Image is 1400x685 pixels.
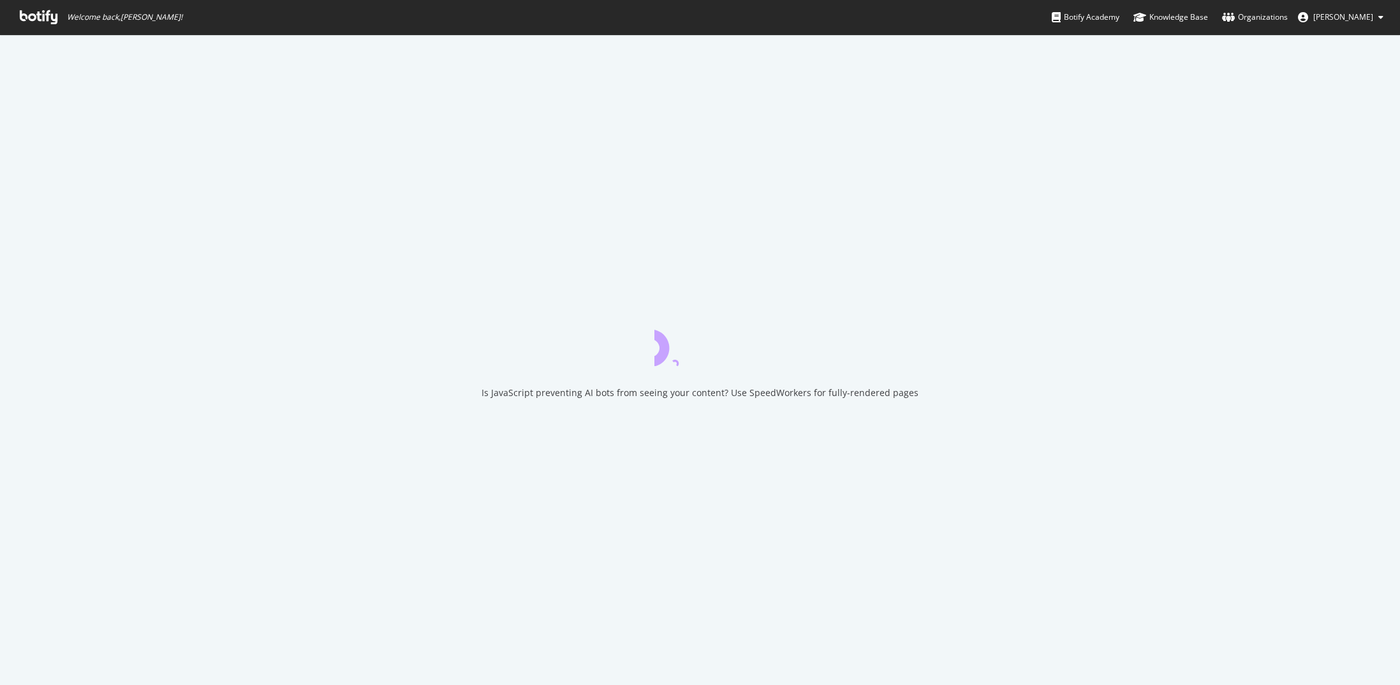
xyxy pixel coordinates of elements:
button: [PERSON_NAME] [1288,7,1394,27]
div: Knowledge Base [1133,11,1208,24]
div: animation [654,320,746,366]
div: Botify Academy [1052,11,1119,24]
span: Richard Deng [1313,11,1373,22]
div: Organizations [1222,11,1288,24]
div: Is JavaScript preventing AI bots from seeing your content? Use SpeedWorkers for fully-rendered pages [482,387,918,399]
span: Welcome back, [PERSON_NAME] ! [67,12,182,22]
